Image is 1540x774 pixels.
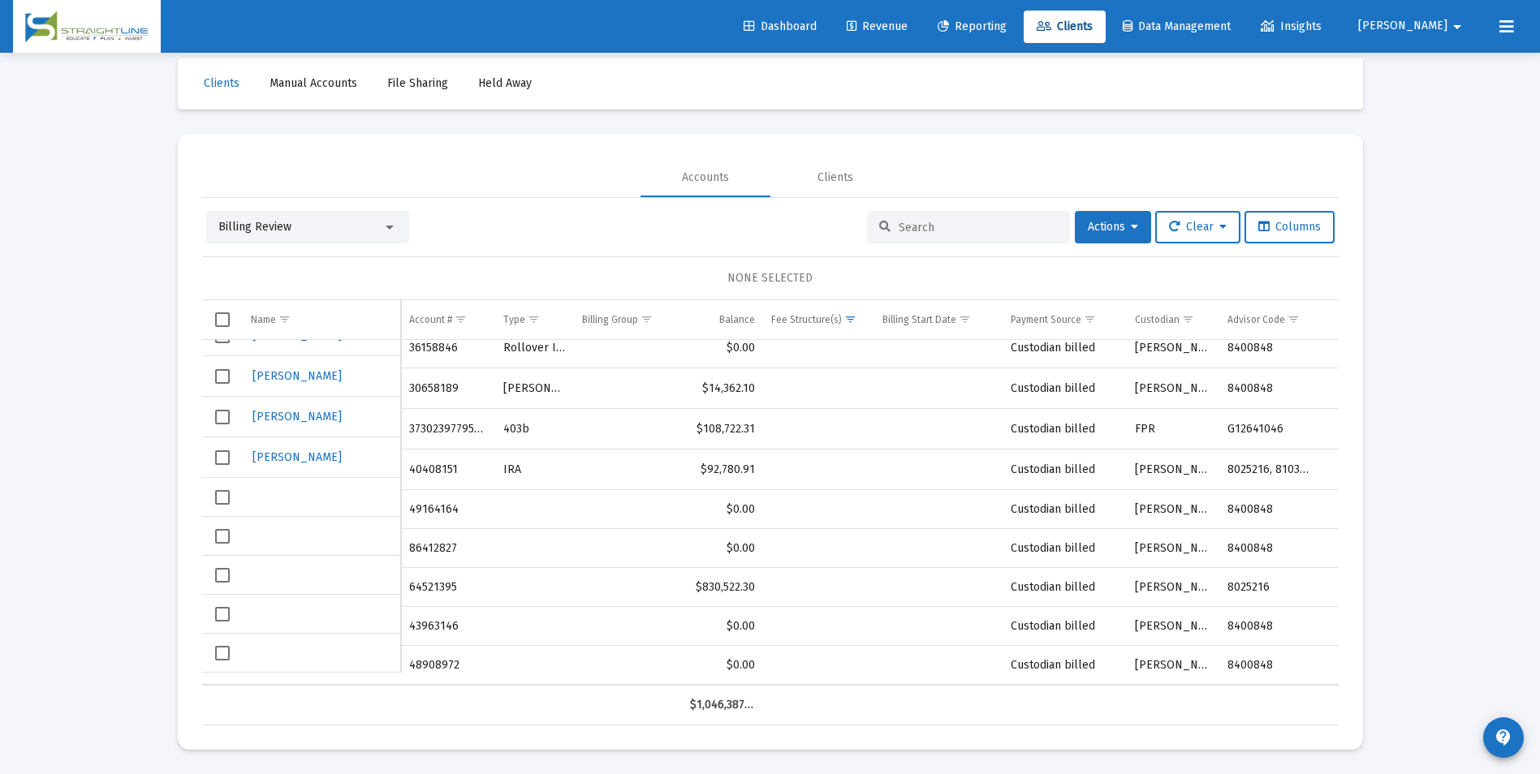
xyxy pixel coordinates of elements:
div: Select row [215,529,230,544]
td: 86412827 [401,529,494,568]
td: Column Payment Source [1003,300,1126,339]
span: [PERSON_NAME] [252,369,342,383]
a: Manual Accounts [257,67,370,100]
span: Reporting [938,19,1007,33]
div: Select row [215,450,230,465]
td: Column Billing Group [574,300,682,339]
div: NONE SELECTED [215,270,1326,286]
a: Dashboard [731,11,830,43]
td: [PERSON_NAME] [1127,449,1219,490]
div: Custodian billed [1011,540,1118,557]
td: Column Account # [401,300,494,339]
span: Show filter options for column 'Type' [528,313,540,325]
td: 8400848 [1219,328,1322,368]
span: Show filter options for column 'Billing Start Date' [959,313,971,325]
a: File Sharing [374,67,461,100]
td: [PERSON_NAME] [1127,529,1219,568]
span: Data Management [1123,19,1231,33]
div: Custodian billed [1011,421,1118,437]
td: 36158846 [401,328,494,368]
input: Search [899,221,1058,234]
td: $0.00 [682,646,764,685]
td: Column Billing Start Date [874,300,1003,339]
td: $0.00 [682,328,764,368]
div: Custodian billed [1011,340,1118,356]
mat-icon: contact_support [1494,728,1513,747]
td: 48908972 [401,646,494,685]
button: Columns [1245,211,1335,243]
td: 8400848 [1219,646,1322,685]
td: $92,780.91 [682,449,764,490]
a: Clients [1024,11,1106,43]
span: Show filter options for column 'Fee Structure(s)' [844,313,856,325]
a: Reporting [925,11,1020,43]
button: [PERSON_NAME] [251,405,343,428]
button: [PERSON_NAME] [1339,10,1486,42]
div: Name [251,313,276,326]
div: Custodian billed [1011,501,1118,518]
span: Columns [1258,220,1321,234]
div: Custodian billed [1011,618,1118,634]
td: Column Advisor Code [1219,300,1322,339]
span: Show filter options for column 'Account #' [455,313,467,325]
td: IRA [495,449,574,490]
td: [PERSON_NAME] [1127,328,1219,368]
div: Balance [719,313,755,326]
span: Actions [1088,220,1138,234]
td: G12641046 [1219,409,1322,449]
td: 64521395 [401,568,494,607]
td: 40408151 [401,449,494,490]
div: Custodian billed [1011,381,1118,397]
td: $0.00 [682,607,764,646]
div: Select row [215,329,230,343]
span: Show filter options for column 'Custodian' [1182,313,1194,325]
div: Billing Start Date [882,313,956,326]
td: 37302397795378 [401,409,494,449]
td: Column Fee Structure(s) [763,300,874,339]
a: Data Management [1110,11,1244,43]
div: Select row [215,410,230,424]
span: Held Away [478,76,532,90]
td: [PERSON_NAME] [1127,568,1219,607]
div: Clients [817,170,853,186]
div: Type [503,313,525,326]
td: $0.00 [682,490,764,529]
div: Payment Source [1011,313,1081,326]
span: [PERSON_NAME] [252,410,342,424]
span: Dashboard [744,19,817,33]
div: Accounts [682,170,729,186]
div: Custodian billed [1011,657,1118,673]
td: Column Type [495,300,574,339]
a: Revenue [834,11,921,43]
td: 403b [495,409,574,449]
span: Show filter options for column 'Payment Source' [1084,313,1096,325]
div: Billing Group [582,313,638,326]
td: 8025216 [1219,568,1322,607]
span: Clients [1037,19,1093,33]
div: Select row [215,646,230,660]
div: Select row [215,369,230,384]
button: [PERSON_NAME] [251,364,343,388]
button: Actions [1075,211,1151,243]
span: Billing Review [218,220,291,234]
td: Column Splitter(s) [1322,300,1415,339]
div: Advisor Code [1227,313,1285,326]
td: [PERSON_NAME] [1127,646,1219,685]
td: $0.00 [682,529,764,568]
td: $830,522.30 [682,568,764,607]
div: Account # [409,313,452,326]
div: Fee Structure(s) [771,313,842,326]
span: Clear [1169,220,1227,234]
div: Select row [215,607,230,621]
td: Column Custodian [1127,300,1219,339]
td: 43963146 [401,607,494,646]
span: Show filter options for column 'Billing Group' [641,313,653,325]
button: Clear [1155,211,1240,243]
div: Select row [215,490,230,505]
div: Data grid [202,300,1339,725]
span: Revenue [847,19,908,33]
td: 8400848 [1219,607,1322,646]
span: [PERSON_NAME] [1358,19,1447,33]
div: Custodian billed [1011,579,1118,596]
div: Custodian [1135,313,1180,326]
